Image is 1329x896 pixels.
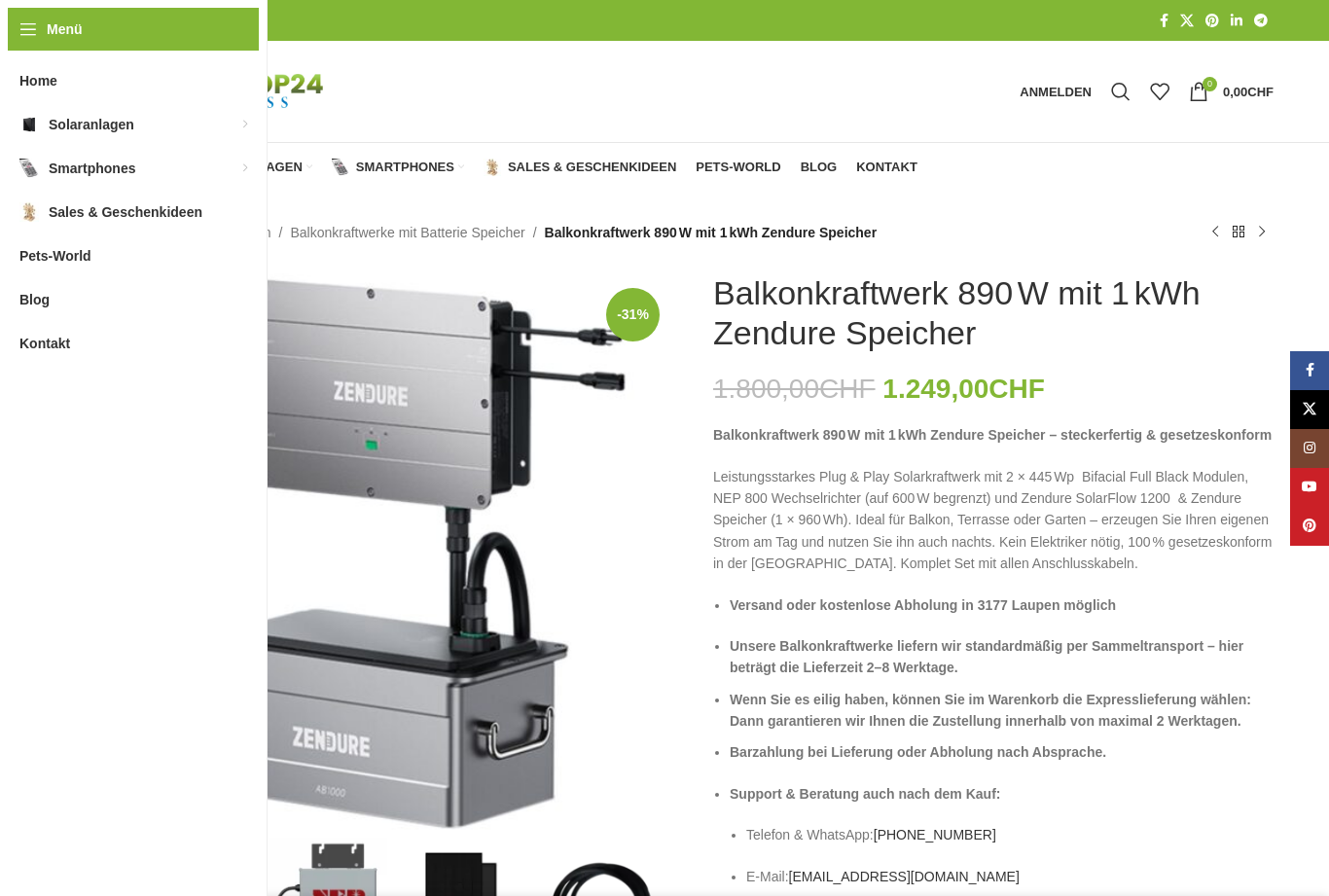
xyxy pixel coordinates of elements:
[1010,72,1101,111] a: Anmelden
[49,107,134,142] span: Solaranlagen
[1250,221,1274,244] a: Nächstes Produkt
[1290,507,1329,546] a: Pinterest Social Link
[713,466,1274,575] p: Leistungsstarkes Plug & Play Solarkraftwerk mit 2 × 445 Wp Bifacial Full Black Modulen, NEP 800 W...
[713,427,1272,443] strong: Balkonkraftwerk 890 W mit 1 kWh Zendure Speicher – steckerfertig & gesetzeskonform
[1290,351,1329,390] a: Facebook Social Link
[856,160,917,175] span: Kontakt
[730,638,1243,675] strong: Unsere Balkonkraftwerke liefern wir standardmäßig per Sammeltransport – hier beträgt die Lieferze...
[696,148,780,187] a: Pets-World
[801,160,838,175] span: Blog
[730,786,1000,802] strong: Support & Beratung auch nach dem Kauf:
[19,159,39,178] img: Smartphones
[290,222,524,243] a: Balkonkraftwerke mit Batterie Speicher
[114,222,877,243] nav: Breadcrumb
[1223,85,1274,99] bdi: 0,00
[1020,86,1092,98] span: Anmelden
[746,866,1274,887] p: E-Mail:
[1290,390,1329,429] a: X Social Link
[19,238,91,273] span: Pets-World
[1200,8,1225,34] a: Pinterest Social Link
[19,326,70,361] span: Kontakt
[545,222,878,243] span: Balkonkraftwerk 890 W mit 1 kWh Zendure Speicher
[19,63,57,98] span: Home
[1203,221,1227,244] a: Vorheriges Produkt
[882,374,1045,404] bdi: 1.249,00
[1174,8,1200,34] a: X Social Link
[49,151,135,186] span: Smartphones
[1101,72,1140,111] a: Suche
[789,869,1020,884] a: [EMAIL_ADDRESS][DOMAIN_NAME]
[1179,72,1283,111] a: 0 0,00CHF
[484,148,676,187] a: Sales & Geschenkideen
[332,148,464,187] a: Smartphones
[104,148,927,187] div: Hauptnavigation
[746,824,1274,845] p: Telefon & WhatsApp:
[49,195,202,230] span: Sales & Geschenkideen
[484,159,501,176] img: Sales & Geschenkideen
[874,827,996,842] a: [PHONE_NUMBER]
[1290,468,1329,507] a: YouTube Social Link
[508,160,676,175] span: Sales & Geschenkideen
[19,282,50,317] span: Blog
[356,160,454,175] span: Smartphones
[730,744,1106,760] strong: Barzahlung bei Lieferung oder Abholung nach Absprache.
[856,148,917,187] a: Kontakt
[1248,8,1274,34] a: Telegram Social Link
[1290,429,1329,468] a: Instagram Social Link
[171,148,312,187] a: Solaranlagen
[801,148,838,187] a: Blog
[47,18,83,40] span: Menü
[819,374,876,404] span: CHF
[1154,8,1174,34] a: Facebook Social Link
[1225,8,1248,34] a: LinkedIn Social Link
[696,160,780,175] span: Pets-World
[1247,85,1274,99] span: CHF
[19,202,39,222] img: Sales & Geschenkideen
[332,159,349,176] img: Smartphones
[1203,77,1217,91] span: 0
[713,273,1274,353] h1: Balkonkraftwerk 890 W mit 1 kWh Zendure Speicher
[988,374,1045,404] span: CHF
[713,374,876,404] bdi: 1.800,00
[19,115,39,134] img: Solaranlagen
[730,597,1116,613] strong: Versand oder kostenlose Abholung in 3177 Laupen möglich
[1140,72,1179,111] div: Meine Wunschliste
[114,273,674,834] img: Zendure-Solaflow
[606,288,660,341] span: -31%
[730,692,1251,729] strong: Wenn Sie es eilig haben, können Sie im Warenkorb die Expresslieferung wählen: Dann garantieren wi...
